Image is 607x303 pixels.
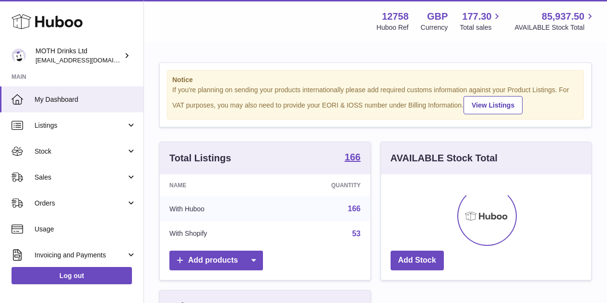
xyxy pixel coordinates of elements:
[35,95,136,104] span: My Dashboard
[542,10,584,23] span: 85,937.50
[464,96,523,114] a: View Listings
[12,267,132,284] a: Log out
[352,230,361,238] a: 53
[462,10,491,23] span: 177.30
[169,152,231,165] h3: Total Listings
[169,251,263,270] a: Add products
[377,23,409,32] div: Huboo Ref
[273,174,370,196] th: Quantity
[35,121,126,130] span: Listings
[35,173,126,182] span: Sales
[345,152,360,164] a: 166
[160,174,273,196] th: Name
[421,23,448,32] div: Currency
[35,225,136,234] span: Usage
[348,205,361,213] a: 166
[36,47,122,65] div: MOTH Drinks Ltd
[345,152,360,162] strong: 166
[460,10,502,32] a: 177.30 Total sales
[172,75,579,85] strong: Notice
[514,23,595,32] span: AVAILABLE Stock Total
[160,221,273,246] td: With Shopify
[382,10,409,23] strong: 12758
[12,48,26,63] img: orders@mothdrinks.com
[160,196,273,221] td: With Huboo
[391,251,444,270] a: Add Stock
[391,152,498,165] h3: AVAILABLE Stock Total
[36,56,141,64] span: [EMAIL_ADDRESS][DOMAIN_NAME]
[172,85,579,114] div: If you're planning on sending your products internationally please add required customs informati...
[35,251,126,260] span: Invoicing and Payments
[460,23,502,32] span: Total sales
[427,10,448,23] strong: GBP
[514,10,595,32] a: 85,937.50 AVAILABLE Stock Total
[35,147,126,156] span: Stock
[35,199,126,208] span: Orders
